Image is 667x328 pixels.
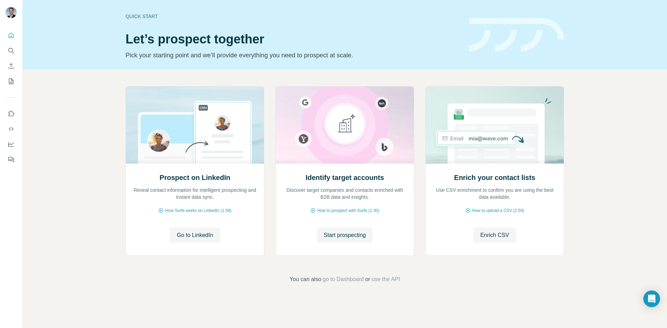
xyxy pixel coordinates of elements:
[283,187,407,200] p: Discover target companies and contacts enriched with B2B data and insights.
[6,7,17,18] img: Avatar
[480,231,509,239] span: Enrich CSV
[454,173,535,182] h2: Enrich your contact lists
[469,18,564,52] img: banner
[371,275,400,284] button: use the API
[275,87,414,164] img: Identify target accounts
[6,138,17,150] button: Dashboard
[317,228,373,243] button: Start prospecting
[306,173,384,182] h2: Identify target accounts
[6,29,17,42] button: Quick start
[290,275,321,284] span: You can also
[324,231,366,239] span: Start prospecting
[6,107,17,120] button: Use Surfe on LinkedIn
[317,207,379,214] span: How to prospect with Surfe (1:30)
[133,187,257,200] p: Reveal contact information for intelligent prospecting and instant data sync.
[433,187,557,200] p: Use CSV enrichment to confirm you are using the best data available.
[177,231,213,239] span: Go to LinkedIn
[6,44,17,57] button: Search
[165,207,232,214] span: How Surfe works on LinkedIn (1:58)
[473,228,516,243] button: Enrich CSV
[126,13,461,20] div: Quick start
[365,275,370,284] span: or
[126,50,461,60] p: Pick your starting point and we’ll provide everything you need to prospect at scale.
[6,153,17,166] button: Feedback
[126,87,264,164] img: Prospect on LinkedIn
[6,60,17,72] button: Enrich CSV
[6,123,17,135] button: Use Surfe API
[6,75,17,88] button: My lists
[323,275,364,284] button: go to Dashboard
[160,173,230,182] h2: Prospect on LinkedIn
[472,207,524,214] span: How to upload a CSV (2:59)
[425,87,564,164] img: Enrich your contact lists
[170,228,220,243] button: Go to LinkedIn
[643,290,660,307] div: Open Intercom Messenger
[126,32,461,46] h1: Let’s prospect together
